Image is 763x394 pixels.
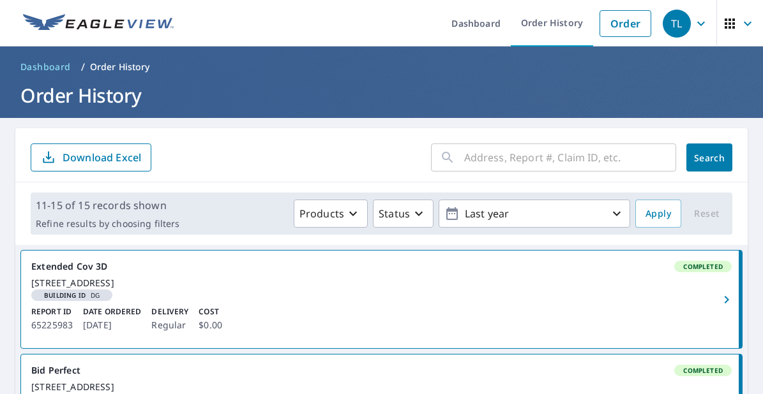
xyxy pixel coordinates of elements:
[20,61,71,73] span: Dashboard
[15,82,748,108] h1: Order History
[299,206,344,221] p: Products
[21,251,742,348] a: Extended Cov 3DCompleted[STREET_ADDRESS]Building IDDGReport ID65225983Date Ordered[DATE]DeliveryR...
[373,200,434,228] button: Status
[199,306,222,317] p: Cost
[600,10,651,37] a: Order
[36,198,179,213] p: 11-15 of 15 records shown
[676,262,730,271] span: Completed
[83,306,141,317] p: Date Ordered
[36,292,107,298] span: DG
[686,143,732,171] button: Search
[379,206,410,221] p: Status
[663,10,691,38] div: TL
[31,381,732,393] div: [STREET_ADDRESS]
[31,261,732,272] div: Extended Cov 3D
[31,277,732,289] div: [STREET_ADDRESS]
[90,61,150,73] p: Order History
[44,292,86,298] em: Building ID
[23,14,174,33] img: EV Logo
[646,206,671,222] span: Apply
[63,150,141,164] p: Download Excel
[31,143,151,171] button: Download Excel
[151,317,188,333] p: Regular
[294,200,368,228] button: Products
[83,317,141,333] p: [DATE]
[439,200,630,228] button: Last year
[199,317,222,333] p: $0.00
[31,306,73,317] p: Report ID
[15,57,748,77] nav: breadcrumb
[81,59,85,75] li: /
[15,57,76,77] a: Dashboard
[697,152,722,164] span: Search
[460,203,609,225] p: Last year
[36,218,179,230] p: Refine results by choosing filters
[31,317,73,333] p: 65225983
[151,306,188,317] p: Delivery
[635,200,681,228] button: Apply
[31,365,732,376] div: Bid Perfect
[464,140,676,175] input: Address, Report #, Claim ID, etc.
[676,366,730,375] span: Completed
